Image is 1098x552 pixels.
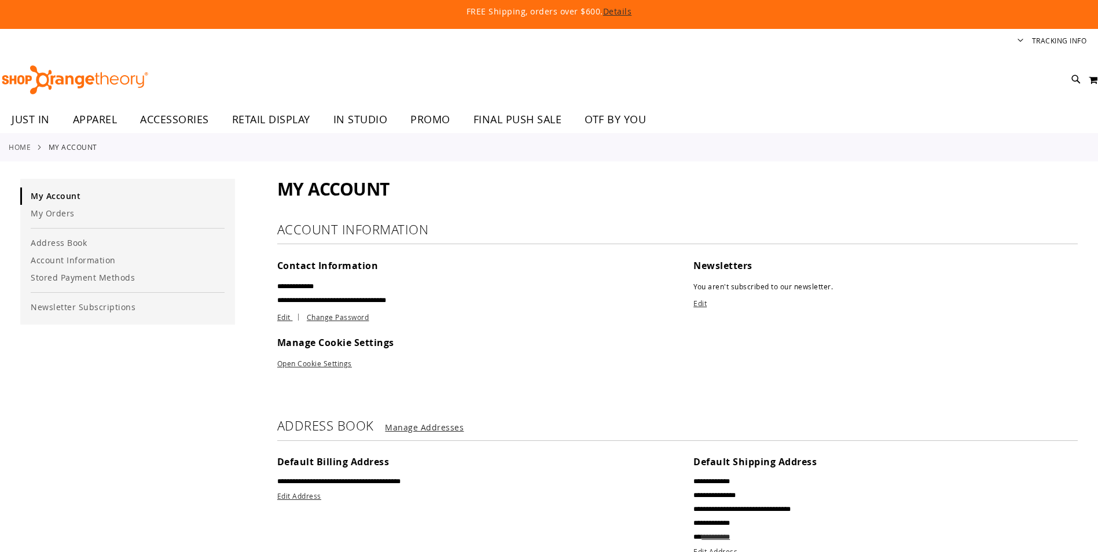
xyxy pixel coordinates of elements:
span: Manage Cookie Settings [277,336,394,349]
span: APPAREL [73,106,117,133]
span: IN STUDIO [333,106,388,133]
a: Change Password [307,312,369,322]
p: You aren't subscribed to our newsletter. [693,279,1078,293]
a: APPAREL [61,106,129,133]
span: JUST IN [12,106,50,133]
span: OTF BY YOU [585,106,646,133]
a: Open Cookie Settings [277,359,352,368]
a: FINAL PUSH SALE [462,106,574,133]
p: FREE Shipping, orders over $600. [201,6,896,17]
a: Newsletter Subscriptions [20,299,235,316]
span: Contact Information [277,259,379,272]
a: ACCESSORIES [128,106,221,133]
a: Tracking Info [1032,36,1087,46]
a: IN STUDIO [322,106,399,133]
a: Edit Address [277,491,321,501]
a: Address Book [20,234,235,252]
span: Newsletters [693,259,752,272]
a: My Account [20,187,235,205]
span: PROMO [410,106,450,133]
span: RETAIL DISPLAY [232,106,310,133]
span: My Account [277,177,390,201]
a: PROMO [399,106,462,133]
button: Account menu [1018,36,1023,47]
span: Default Shipping Address [693,455,817,468]
a: Stored Payment Methods [20,269,235,286]
a: Home [9,142,31,152]
a: Details [603,6,632,17]
span: ACCESSORIES [140,106,209,133]
strong: My Account [49,142,97,152]
a: Manage Addresses [385,422,464,433]
span: Edit [277,312,291,322]
strong: Address Book [277,417,374,434]
a: Account Information [20,252,235,269]
a: RETAIL DISPLAY [221,106,322,133]
a: Edit [277,312,305,322]
strong: Account Information [277,221,429,238]
span: Default Billing Address [277,455,390,468]
span: FINAL PUSH SALE [473,106,562,133]
a: Edit [693,299,707,308]
a: My Orders [20,205,235,222]
a: OTF BY YOU [573,106,658,133]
